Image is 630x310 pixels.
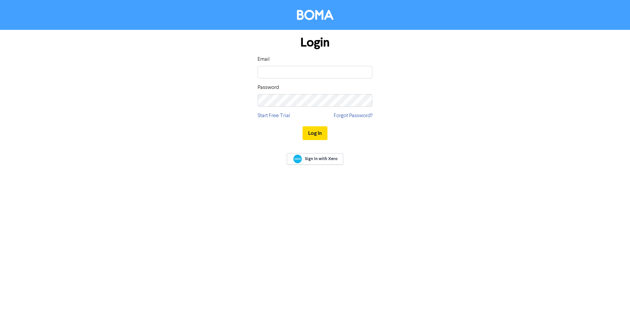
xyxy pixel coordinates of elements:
[287,153,343,165] a: Sign In with Xero
[334,112,372,120] a: Forgot Password?
[305,156,338,162] span: Sign In with Xero
[258,84,279,92] label: Password
[258,112,290,120] a: Start Free Trial
[297,10,333,20] img: BOMA Logo
[258,55,270,63] label: Email
[293,155,302,163] img: Xero logo
[303,126,327,140] button: Log In
[258,35,372,50] h1: Login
